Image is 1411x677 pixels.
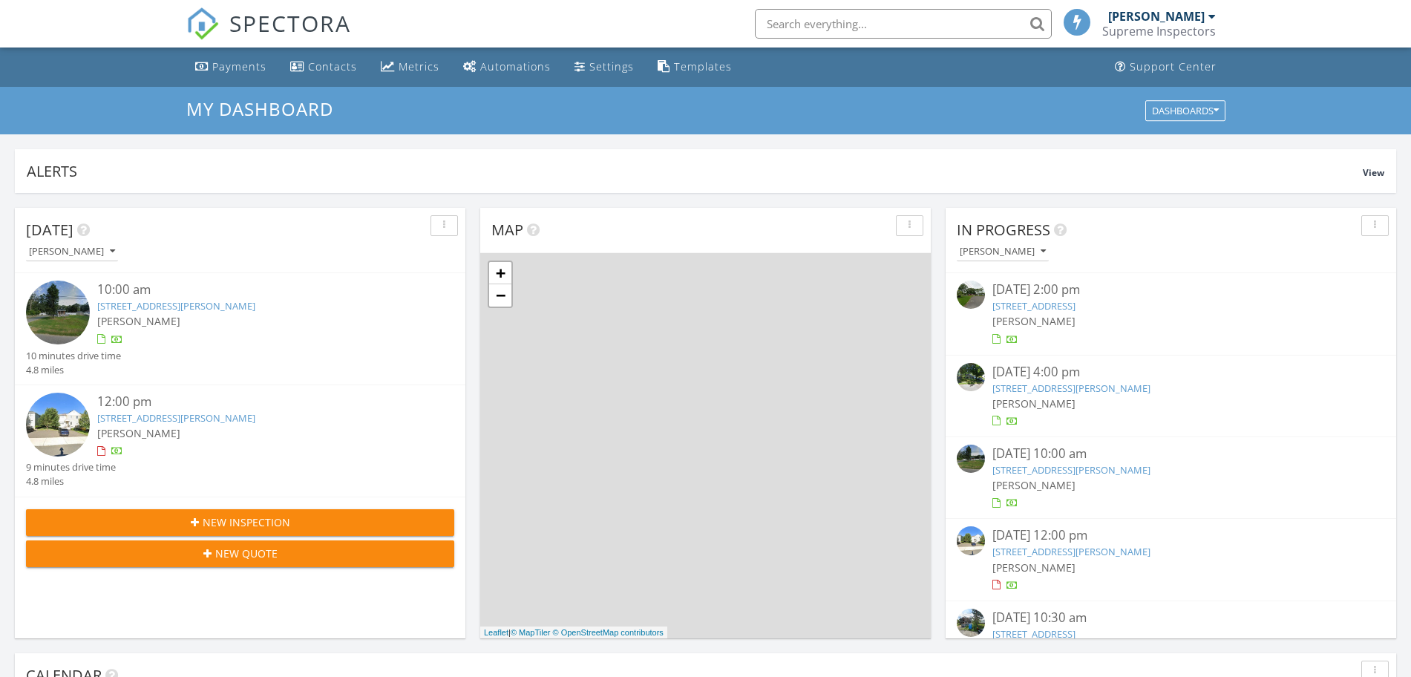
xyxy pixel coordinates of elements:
[957,281,1385,347] a: [DATE] 2:00 pm [STREET_ADDRESS] [PERSON_NAME]
[957,281,985,309] img: streetview
[957,242,1049,262] button: [PERSON_NAME]
[26,220,73,240] span: [DATE]
[375,53,445,81] a: Metrics
[755,9,1052,39] input: Search everything...
[992,299,1076,313] a: [STREET_ADDRESS]
[674,59,732,73] div: Templates
[957,363,1385,429] a: [DATE] 4:00 pm [STREET_ADDRESS][PERSON_NAME] [PERSON_NAME]
[484,628,508,637] a: Leaflet
[26,363,121,377] div: 4.8 miles
[992,545,1150,558] a: [STREET_ADDRESS][PERSON_NAME]
[186,7,219,40] img: The Best Home Inspection Software - Spectora
[97,426,180,440] span: [PERSON_NAME]
[992,609,1349,627] div: [DATE] 10:30 am
[992,363,1349,382] div: [DATE] 4:00 pm
[489,284,511,307] a: Zoom out
[457,53,557,81] a: Automations (Basic)
[957,220,1050,240] span: In Progress
[480,627,667,639] div: |
[957,445,1385,511] a: [DATE] 10:00 am [STREET_ADDRESS][PERSON_NAME] [PERSON_NAME]
[1109,53,1222,81] a: Support Center
[27,161,1363,181] div: Alerts
[992,396,1076,411] span: [PERSON_NAME]
[97,299,255,313] a: [STREET_ADDRESS][PERSON_NAME]
[1145,100,1225,121] button: Dashboards
[186,97,333,121] span: My Dashboard
[960,246,1046,257] div: [PERSON_NAME]
[1102,24,1216,39] div: Supreme Inspectors
[511,628,551,637] a: © MapTiler
[491,220,523,240] span: Map
[992,463,1150,477] a: [STREET_ADDRESS][PERSON_NAME]
[29,246,115,257] div: [PERSON_NAME]
[212,59,266,73] div: Payments
[308,59,357,73] div: Contacts
[569,53,640,81] a: Settings
[1363,166,1384,179] span: View
[26,474,116,488] div: 4.8 miles
[957,609,985,637] img: streetview
[1108,9,1205,24] div: [PERSON_NAME]
[26,460,116,474] div: 9 minutes drive time
[284,53,363,81] a: Contacts
[553,628,664,637] a: © OpenStreetMap contributors
[489,262,511,284] a: Zoom in
[186,20,351,51] a: SPECTORA
[97,393,419,411] div: 12:00 pm
[480,59,551,73] div: Automations
[26,509,454,536] button: New Inspection
[957,526,1385,592] a: [DATE] 12:00 pm [STREET_ADDRESS][PERSON_NAME] [PERSON_NAME]
[26,393,90,457] img: streetview
[399,59,439,73] div: Metrics
[957,609,1385,675] a: [DATE] 10:30 am [STREET_ADDRESS] [PERSON_NAME]
[215,546,278,561] span: New Quote
[992,382,1150,395] a: [STREET_ADDRESS][PERSON_NAME]
[229,7,351,39] span: SPECTORA
[26,242,118,262] button: [PERSON_NAME]
[992,526,1349,545] div: [DATE] 12:00 pm
[1130,59,1217,73] div: Support Center
[97,314,180,328] span: [PERSON_NAME]
[992,627,1076,641] a: [STREET_ADDRESS]
[992,560,1076,575] span: [PERSON_NAME]
[26,393,454,489] a: 12:00 pm [STREET_ADDRESS][PERSON_NAME] [PERSON_NAME] 9 minutes drive time 4.8 miles
[26,281,90,344] img: streetview
[189,53,272,81] a: Payments
[26,281,454,377] a: 10:00 am [STREET_ADDRESS][PERSON_NAME] [PERSON_NAME] 10 minutes drive time 4.8 miles
[992,314,1076,328] span: [PERSON_NAME]
[1152,105,1219,116] div: Dashboards
[26,540,454,567] button: New Quote
[26,349,121,363] div: 10 minutes drive time
[957,445,985,473] img: streetview
[652,53,738,81] a: Templates
[97,281,419,299] div: 10:00 am
[992,445,1349,463] div: [DATE] 10:00 am
[97,411,255,425] a: [STREET_ADDRESS][PERSON_NAME]
[203,514,290,530] span: New Inspection
[992,478,1076,492] span: [PERSON_NAME]
[992,281,1349,299] div: [DATE] 2:00 pm
[957,526,985,555] img: streetview
[589,59,634,73] div: Settings
[957,363,985,391] img: streetview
